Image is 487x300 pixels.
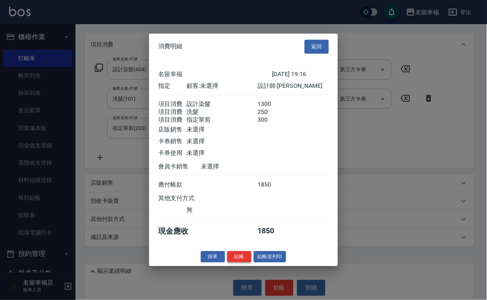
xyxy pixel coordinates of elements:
div: 會員卡銷售 [158,163,201,171]
div: 1850 [258,181,286,189]
div: 指定 [158,82,186,90]
div: 設計師: [PERSON_NAME] [258,82,329,90]
div: 設計染髮 [186,100,257,108]
div: 店販銷售 [158,126,186,134]
button: 返回 [305,40,329,54]
div: 項目消費 [158,108,186,116]
div: 洗髮 [186,108,257,116]
div: 未選擇 [186,138,257,145]
button: 結帳並列印 [254,251,287,263]
div: [DATE] 19:16 [272,70,329,78]
button: 掛單 [201,251,225,263]
div: 項目消費 [158,100,186,108]
button: 結帳 [227,251,251,263]
div: 未選擇 [186,149,257,157]
div: 無 [186,206,257,214]
span: 消費明細 [158,43,182,51]
div: 卡券使用 [158,149,186,157]
div: 未選擇 [201,163,272,171]
div: 卡券銷售 [158,138,186,145]
div: 名留幸福 [158,70,272,78]
div: 指定單剪 [186,116,257,124]
div: 1850 [258,226,286,236]
div: 項目消費 [158,116,186,124]
div: 應付帳款 [158,181,186,189]
div: 250 [258,108,286,116]
div: 現金應收 [158,226,201,236]
div: 1300 [258,100,286,108]
div: 其他支付方式 [158,194,215,202]
div: 顧客: 未選擇 [186,82,257,90]
div: 300 [258,116,286,124]
div: 未選擇 [186,126,257,134]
